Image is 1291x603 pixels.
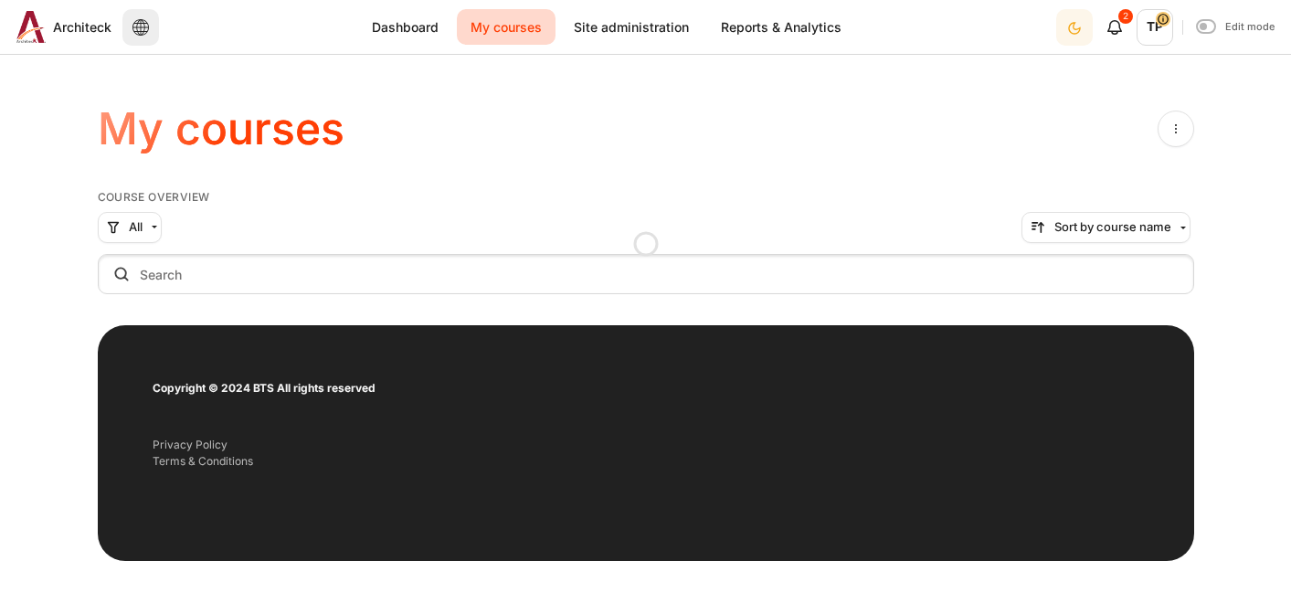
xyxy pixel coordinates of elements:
[707,9,855,45] a: Reports & Analytics
[358,9,452,45] a: Dashboard
[98,212,162,243] button: Grouping drop-down menu
[53,17,111,37] span: Architeck
[560,9,703,45] a: Site administration
[1054,218,1171,237] span: Sort by course name
[98,190,1194,205] h5: Course overview
[9,11,111,43] a: Architeck Architeck
[129,218,143,237] span: All
[153,454,253,468] a: Terms & Conditions
[1021,212,1190,243] button: Sorting drop-down menu
[457,9,556,45] a: My courses
[1137,9,1173,46] span: TP
[153,381,376,395] strong: Copyright © 2024 BTS All rights reserved
[1118,9,1133,24] div: 2
[1056,9,1093,46] button: Light Mode Dark Mode
[122,9,159,46] button: Languages
[98,212,1194,298] div: Course overview controls
[153,438,228,451] a: Privacy Policy
[1058,8,1091,46] div: Dark Mode
[16,11,46,43] img: Architeck
[1096,9,1133,46] div: Show notification window with 2 new notifications
[98,254,1194,294] input: Search
[1137,9,1173,46] a: User menu
[98,100,344,157] h1: My courses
